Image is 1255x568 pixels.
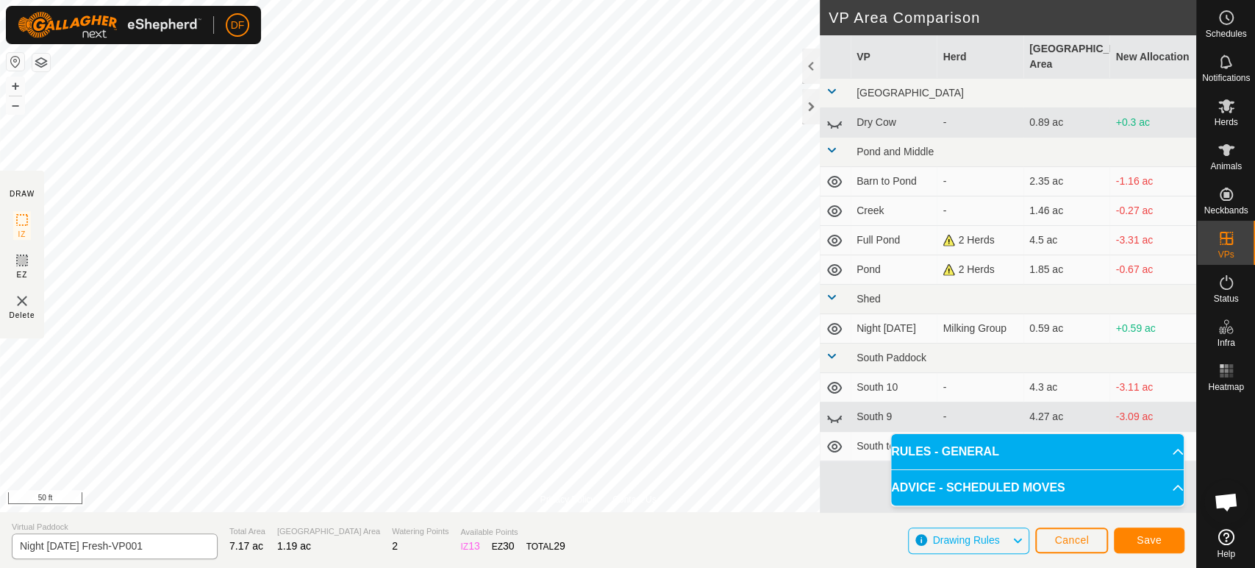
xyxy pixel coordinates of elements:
[1137,534,1162,546] span: Save
[943,380,1018,395] div: -
[851,373,937,402] td: South 10
[468,540,480,552] span: 13
[1023,314,1110,344] td: 0.59 ac
[1023,196,1110,226] td: 1.46 ac
[857,352,926,363] span: South Paddock
[1205,29,1246,38] span: Schedules
[932,534,999,546] span: Drawing Rules
[891,443,999,461] span: RULES - GENERAL
[229,525,265,538] span: Total Area
[1054,534,1089,546] span: Cancel
[1204,480,1248,524] div: Open chat
[937,35,1023,79] th: Herd
[1109,314,1196,344] td: +0.59 ac
[1109,402,1196,432] td: -3.09 ac
[540,493,595,506] a: Privacy Policy
[1023,167,1110,196] td: 2.35 ac
[943,174,1018,189] div: -
[7,96,24,114] button: –
[277,525,380,538] span: [GEOGRAPHIC_DATA] Area
[1023,432,1110,461] td: 4.32 ac
[851,226,937,255] td: Full Pond
[1023,402,1110,432] td: 4.27 ac
[943,203,1018,219] div: -
[7,53,24,71] button: Reset Map
[1023,35,1110,79] th: [GEOGRAPHIC_DATA] Area
[943,409,1018,425] div: -
[7,77,24,95] button: +
[829,9,1196,26] h2: VP Area Comparison
[277,540,311,552] span: 1.19 ac
[857,293,881,305] span: Shed
[1023,255,1110,285] td: 1.85 ac
[1035,528,1108,553] button: Cancel
[943,262,1018,277] div: 2 Herds
[18,12,201,38] img: Gallagher Logo
[1109,373,1196,402] td: -3.11 ac
[12,521,218,533] span: Virtual Paddock
[891,434,1184,469] p-accordion-header: RULES - GENERAL
[1109,108,1196,138] td: +0.3 ac
[1213,294,1238,303] span: Status
[1023,108,1110,138] td: 0.89 ac
[1114,528,1184,553] button: Save
[503,540,515,552] span: 30
[857,87,964,99] span: [GEOGRAPHIC_DATA]
[554,540,565,552] span: 29
[392,525,448,538] span: Watering Points
[943,321,1018,336] div: Milking Group
[526,539,565,554] div: TOTAL
[392,540,398,552] span: 2
[943,232,1018,248] div: 2 Herds
[891,470,1184,505] p-accordion-header: ADVICE - SCHEDULED MOVES
[17,269,28,280] span: EZ
[10,310,35,321] span: Delete
[1109,255,1196,285] td: -0.67 ac
[851,432,937,461] td: South to barn
[891,479,1065,497] span: ADVICE - SCHEDULED MOVES
[1204,206,1248,215] span: Neckbands
[851,167,937,196] td: Barn to Pond
[1109,35,1196,79] th: New Allocation
[1197,523,1255,564] a: Help
[1109,226,1196,255] td: -3.31 ac
[13,292,31,310] img: VP
[460,539,479,554] div: IZ
[229,540,263,552] span: 7.17 ac
[1023,226,1110,255] td: 4.5 ac
[851,314,937,344] td: Night [DATE]
[1218,250,1234,259] span: VPs
[492,539,515,554] div: EZ
[851,196,937,226] td: Creek
[1208,383,1244,391] span: Heatmap
[1217,550,1235,558] span: Help
[851,402,937,432] td: South 9
[1210,162,1242,171] span: Animals
[1023,373,1110,402] td: 4.3 ac
[1109,196,1196,226] td: -0.27 ac
[1109,167,1196,196] td: -1.16 ac
[10,188,35,199] div: DRAW
[612,493,656,506] a: Contact Us
[851,35,937,79] th: VP
[857,146,934,157] span: Pond and Middle
[1202,74,1250,82] span: Notifications
[943,115,1018,130] div: -
[851,255,937,285] td: Pond
[460,526,565,539] span: Available Points
[231,18,245,33] span: DF
[1217,338,1234,347] span: Infra
[851,108,937,138] td: Dry Cow
[18,229,26,240] span: IZ
[1109,432,1196,461] td: -3.14 ac
[1214,118,1237,127] span: Herds
[32,54,50,71] button: Map Layers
